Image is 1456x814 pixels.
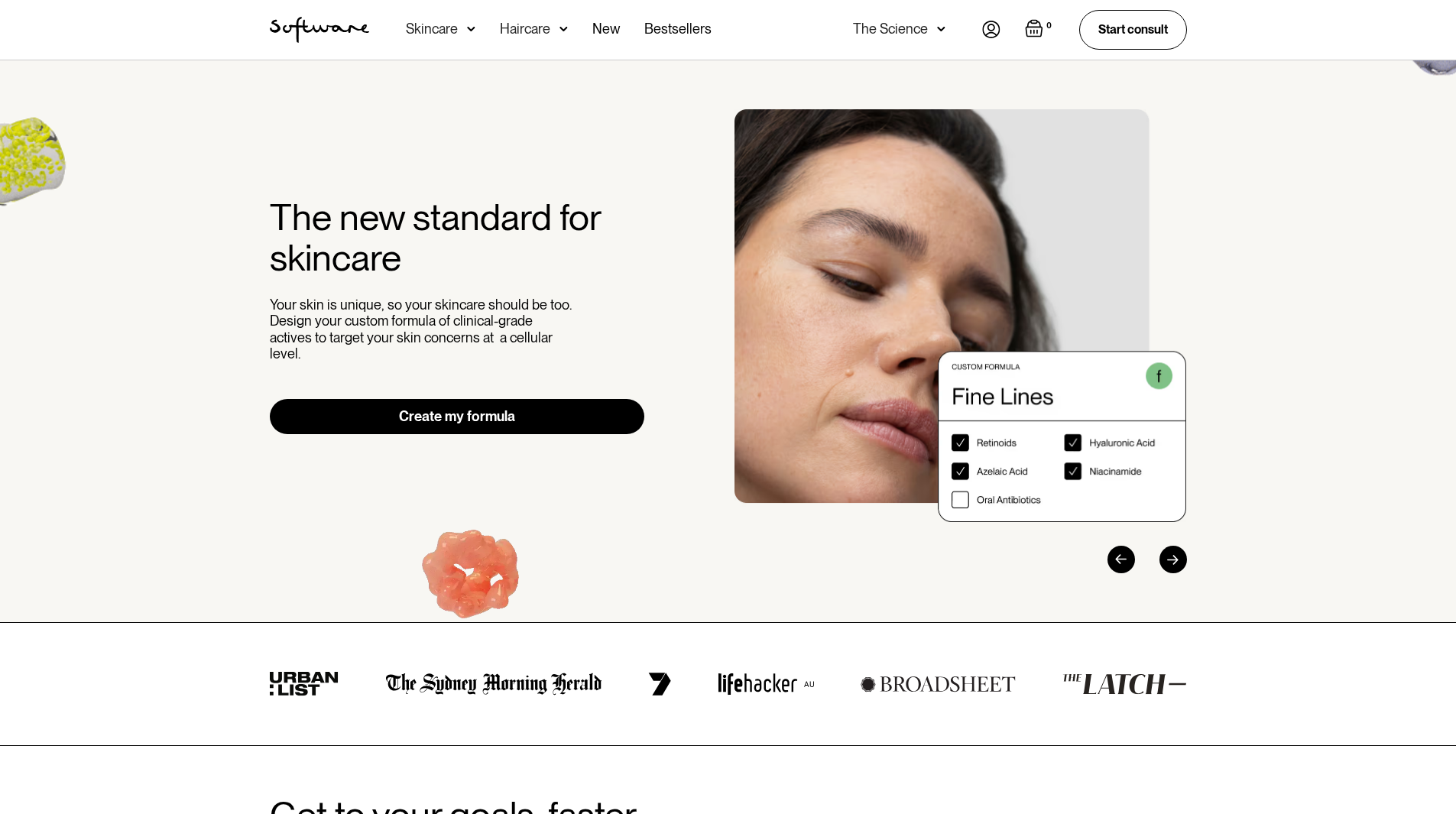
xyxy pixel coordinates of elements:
img: arrow down [467,21,475,37]
img: arrow down [937,21,945,37]
div: 0 [1043,19,1055,33]
div: The Science [853,21,928,37]
div: Haircare [500,21,550,37]
div: Next slide [1159,546,1187,573]
a: Start consult [1079,10,1187,49]
img: Software Logo [270,17,369,43]
img: lifehacker logo [718,673,814,696]
a: home [270,17,369,43]
img: broadsheet logo [861,676,1016,692]
div: Previous slide [1107,546,1135,573]
div: 2 / 3 [734,109,1187,522]
a: Open empty cart [1025,19,1055,41]
img: the latch logo [1062,673,1186,695]
img: the Sydney morning herald logo [386,673,602,696]
img: Hydroquinone (skin lightening agent) [378,486,569,673]
div: Skincare [406,21,458,37]
a: Create my formula [270,399,645,434]
img: urban list logo [270,672,339,696]
img: arrow down [559,21,568,37]
h2: The new standard for skincare [270,197,645,278]
p: Your skin is unique, so your skincare should be too. Design your custom formula of clinical-grade... [270,297,576,362]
